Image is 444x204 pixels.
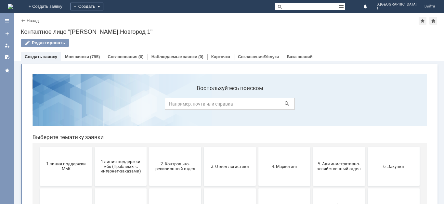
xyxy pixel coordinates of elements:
[69,90,117,105] span: 1 линия поддержки мбк (Проблемы с интернет-заказами)
[151,54,197,59] a: Наблюдаемые заявки
[13,78,65,117] button: 1 линия поддержки МБК
[198,54,203,59] div: (0)
[340,120,392,159] button: Отдел-ИТ (Офис)
[419,17,426,25] div: Добавить в избранное
[176,161,229,200] button: [PERSON_NAME]. Услуги ИТ для МБК (оформляет L1)
[287,54,312,59] a: База знаний
[178,173,227,188] span: [PERSON_NAME]. Услуги ИТ для МБК (оформляет L1)
[124,176,172,185] span: Это соглашение не активно!
[90,54,100,59] div: (795)
[176,78,229,117] button: 3. Отдел логистики
[15,178,63,183] span: Финансовый отдел
[25,54,57,59] a: Создать заявку
[137,16,268,22] label: Воспользуйтесь поиском
[67,161,119,200] button: Франчайзинг
[65,54,89,59] a: Мои заявки
[286,120,338,159] button: Отдел-ИТ (Битрикс24 и CRM)
[288,134,336,144] span: Отдел-ИТ (Битрикс24 и CRM)
[69,136,117,141] span: 8. Отдел качества
[178,136,227,141] span: Бухгалтерия (для мбк)
[13,161,65,200] button: Финансовый отдел
[233,95,281,100] span: 4. Маркетинг
[377,3,417,6] span: В.[GEOGRAPHIC_DATA]
[377,6,417,10] span: 1
[2,40,12,51] a: Мои заявки
[340,78,392,117] button: 6. Закупки
[67,120,119,159] button: 8. Отдел качества
[238,54,279,59] a: Соглашения/Услуги
[178,95,227,100] span: 3. Отдел логистики
[233,178,281,183] span: не актуален
[124,93,172,102] span: 2. Контрольно-ревизионный отдел
[137,29,268,41] input: Например, почта или справка
[124,134,172,144] span: 9. Отдел-ИТ (Для МБК и Пекарни)
[8,4,13,9] a: Перейти на домашнюю страницу
[5,65,400,71] header: Выберите тематику заявки
[233,136,281,141] span: Отдел ИТ (1С)
[138,54,144,59] div: (0)
[231,78,283,117] button: 4. Маркетинг
[231,120,283,159] button: Отдел ИТ (1С)
[13,120,65,159] button: 7. Служба безопасности
[15,136,63,141] span: 7. Служба безопасности
[211,54,230,59] a: Карточка
[286,78,338,117] button: 5. Административно-хозяйственный отдел
[27,18,39,23] a: Назад
[108,54,137,59] a: Согласования
[70,3,103,10] div: Создать
[21,29,437,35] div: Контактное лицо "[PERSON_NAME].Новгород 1"
[122,78,174,117] button: 2. Контрольно-ревизионный отдел
[2,52,12,62] a: Мои согласования
[2,29,12,39] a: Создать заявку
[288,93,336,102] span: 5. Административно-хозяйственный отдел
[342,136,390,141] span: Отдел-ИТ (Офис)
[67,78,119,117] button: 1 линия поддержки мбк (Проблемы с интернет-заказами)
[231,161,283,200] button: не актуален
[176,120,229,159] button: Бухгалтерия (для мбк)
[122,161,174,200] button: Это соглашение не активно!
[122,120,174,159] button: 9. Отдел-ИТ (Для МБК и Пекарни)
[8,4,13,9] img: logo
[342,95,390,100] span: 6. Закупки
[429,17,437,25] div: Сделать домашней страницей
[339,3,345,9] span: Расширенный поиск
[69,178,117,183] span: Франчайзинг
[15,93,63,102] span: 1 линия поддержки МБК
